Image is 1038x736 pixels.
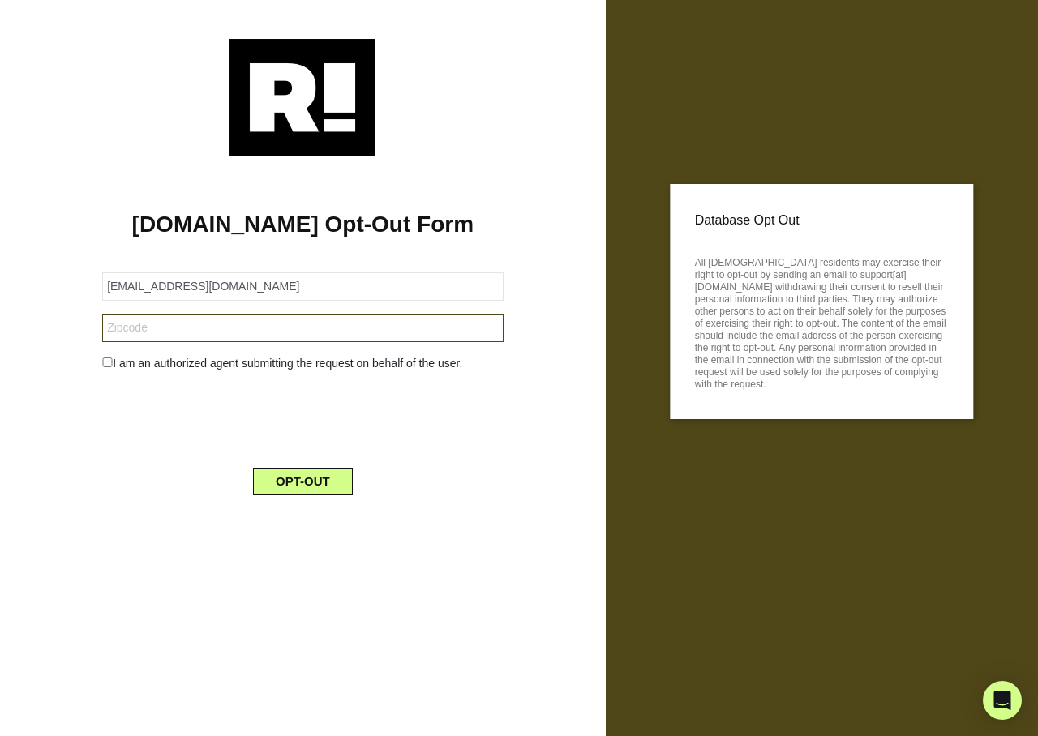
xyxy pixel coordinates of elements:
[90,355,515,372] div: I am an authorized agent submitting the request on behalf of the user.
[179,385,426,448] iframe: reCAPTCHA
[24,211,581,238] h1: [DOMAIN_NAME] Opt-Out Form
[695,208,949,233] p: Database Opt Out
[253,468,353,495] button: OPT-OUT
[102,314,503,342] input: Zipcode
[695,252,949,391] p: All [DEMOGRAPHIC_DATA] residents may exercise their right to opt-out by sending an email to suppo...
[102,272,503,301] input: Email Address
[983,681,1022,720] div: Open Intercom Messenger
[229,39,375,156] img: Retention.com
